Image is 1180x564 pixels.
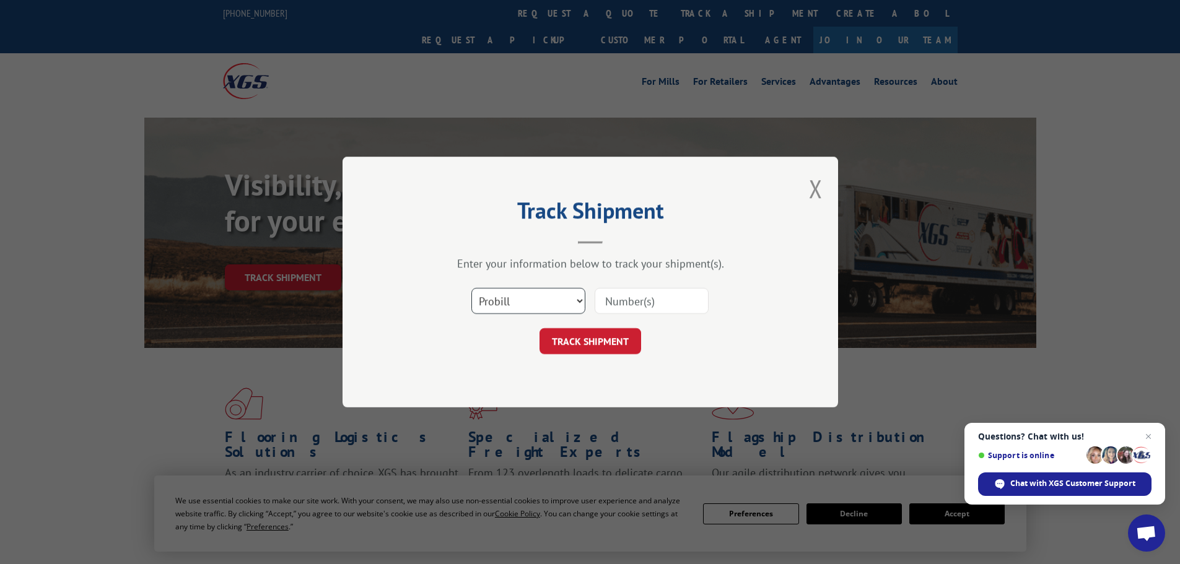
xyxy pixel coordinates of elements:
[540,328,641,354] button: TRACK SHIPMENT
[404,202,776,225] h2: Track Shipment
[1010,478,1135,489] span: Chat with XGS Customer Support
[978,451,1082,460] span: Support is online
[809,172,823,205] button: Close modal
[404,256,776,271] div: Enter your information below to track your shipment(s).
[978,432,1152,441] span: Questions? Chat with us!
[978,472,1152,496] span: Chat with XGS Customer Support
[595,288,709,314] input: Number(s)
[1128,514,1165,552] a: Open chat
